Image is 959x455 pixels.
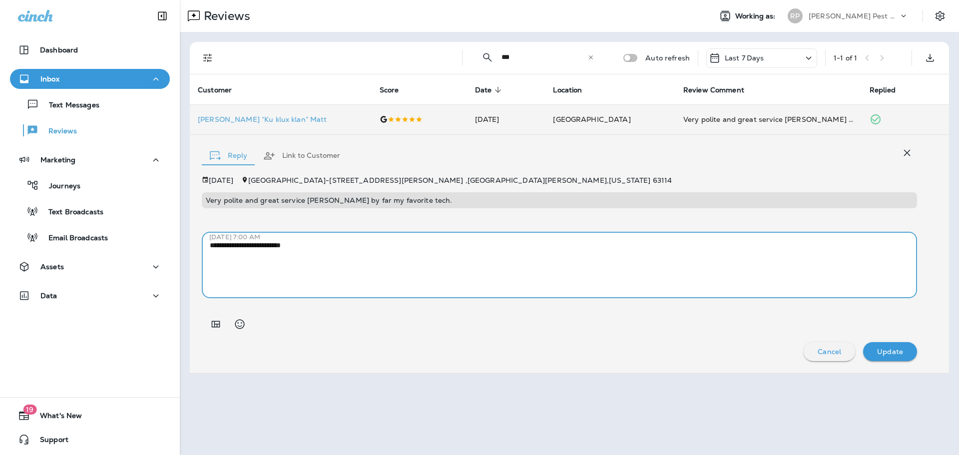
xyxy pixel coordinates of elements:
div: RP [788,8,803,23]
span: Replied [870,86,896,94]
p: Journeys [39,182,80,191]
button: Reviews [10,120,170,141]
span: Review Comment [683,85,757,94]
p: Inbox [40,75,59,83]
button: Dashboard [10,40,170,60]
p: [DATE] [209,176,233,184]
p: [PERSON_NAME] Pest Solutions [809,12,899,20]
button: Collapse Search [478,47,497,67]
button: Select an emoji [230,314,250,334]
span: What's New [30,412,82,424]
button: Journeys [10,175,170,196]
div: 1 - 1 of 1 [834,54,857,62]
p: [DATE] 7:00 AM [209,233,925,241]
div: Very polite and great service silas krantz by far my favorite tech. [683,114,854,124]
span: Location [553,85,595,94]
span: Customer [198,86,232,94]
p: Auto refresh [645,54,690,62]
p: [PERSON_NAME] “Ku klux klan” Matt [198,115,364,123]
p: Reviews [38,127,77,136]
span: Review Comment [683,86,744,94]
span: [GEOGRAPHIC_DATA] [553,115,630,124]
p: Assets [40,263,64,271]
button: Add in a premade template [206,314,226,334]
p: Update [877,348,903,356]
span: Date [475,85,505,94]
td: [DATE] [467,104,545,134]
button: Support [10,430,170,450]
button: Collapse Sidebar [148,6,176,26]
p: Reviews [200,8,250,23]
span: [GEOGRAPHIC_DATA] - [STREET_ADDRESS][PERSON_NAME] , [GEOGRAPHIC_DATA][PERSON_NAME] , [US_STATE] 6... [248,176,672,185]
button: Settings [931,7,949,25]
p: Text Messages [39,101,99,110]
button: Email Broadcasts [10,227,170,248]
span: Customer [198,85,245,94]
p: Data [40,292,57,300]
button: Data [10,286,170,306]
button: Text Messages [10,94,170,115]
button: Link to Customer [255,138,348,174]
span: Support [30,436,68,448]
span: Replied [870,85,909,94]
button: Marketing [10,150,170,170]
button: Inbox [10,69,170,89]
p: Dashboard [40,46,78,54]
button: Update [863,342,917,361]
button: Reply [202,138,255,174]
button: Text Broadcasts [10,201,170,222]
span: 19 [23,405,36,415]
span: Score [380,85,412,94]
p: Last 7 Days [725,54,764,62]
p: Marketing [40,156,75,164]
span: Date [475,86,492,94]
span: Working as: [735,12,778,20]
p: Text Broadcasts [38,208,103,217]
button: Export as CSV [920,48,940,68]
button: Cancel [804,342,855,361]
p: Very polite and great service [PERSON_NAME] by far my favorite tech. [206,196,913,204]
span: Score [380,86,399,94]
div: Click to view Customer Drawer [198,115,364,123]
button: 19What's New [10,406,170,426]
button: Filters [198,48,218,68]
span: Location [553,86,582,94]
p: Email Broadcasts [38,234,108,243]
p: Cancel [818,348,841,356]
button: Assets [10,257,170,277]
